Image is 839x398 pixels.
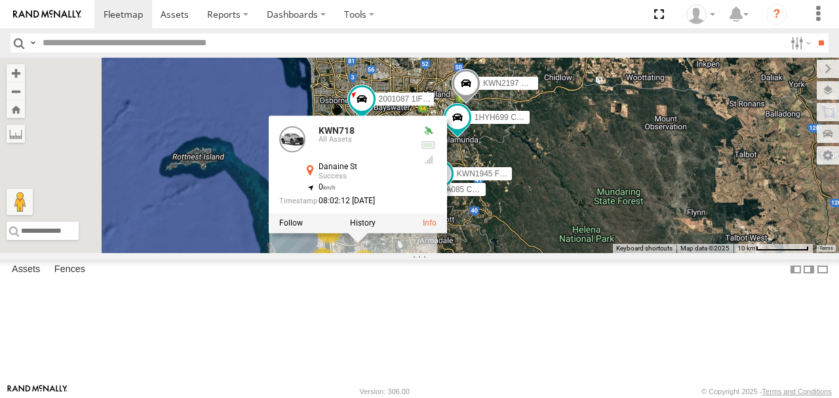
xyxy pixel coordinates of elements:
[766,4,787,25] i: ?
[48,260,92,279] label: Fences
[680,245,730,252] span: Map data ©2025
[457,169,518,178] span: KWN1945 Flocon
[13,10,81,19] img: rand-logo.svg
[360,388,410,395] div: Version: 306.00
[616,244,673,253] button: Keyboard shortcuts
[785,33,813,52] label: Search Filter Options
[819,246,833,251] a: Terms (opens in new tab)
[279,197,410,206] div: Date/time of location update
[816,260,829,279] label: Hide Summary Table
[319,183,336,192] span: 0
[279,219,303,228] label: Realtime tracking of Asset
[279,127,305,153] a: View Asset Details
[379,94,442,104] span: 2001087 1IFO858
[423,219,437,228] a: View Asset Details
[421,127,437,137] div: Valid GPS Fix
[319,163,410,172] div: Danaine St
[737,245,756,252] span: 10 km
[5,260,47,279] label: Assets
[789,260,802,279] label: Dock Summary Table to the Left
[7,125,25,143] label: Measure
[319,126,355,136] a: KWN718
[817,146,839,165] label: Map Settings
[682,5,720,24] div: Jeff Wegner
[7,64,25,82] button: Zoom in
[7,189,33,215] button: Drag Pegman onto the map to open Street View
[762,388,832,395] a: Terms and Conditions
[7,100,25,118] button: Zoom Home
[421,140,437,151] div: No voltage information received from this device.
[475,113,586,122] span: 1HYH699 Coor.Engage & Place
[28,33,38,52] label: Search Query
[350,219,376,228] label: View Asset History
[733,244,813,253] button: Map Scale: 10 km per 77 pixels
[310,248,336,274] div: 2
[7,82,25,100] button: Zoom out
[802,260,815,279] label: Dock Summary Table to the Right
[483,79,585,88] span: KWN2197 Manager buil.Serv
[7,385,68,398] a: Visit our Website
[421,155,437,165] div: GSM Signal = 4
[701,388,832,395] div: © Copyright 2025 -
[319,136,410,144] div: All Assets
[319,173,410,181] div: Success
